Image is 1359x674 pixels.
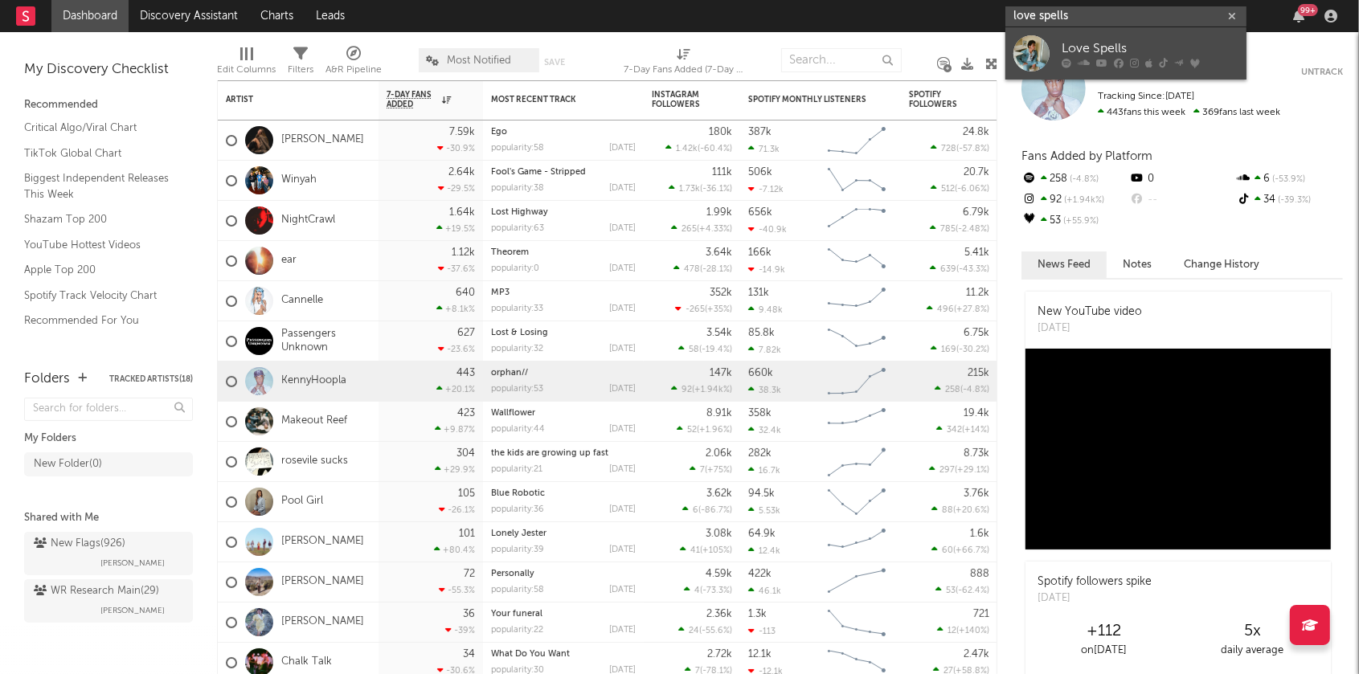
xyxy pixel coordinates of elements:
div: ( ) [684,585,732,595]
a: TikTok Global Chart [24,145,177,162]
div: 3.62k [706,488,732,499]
div: popularity: 58 [491,144,544,153]
div: 1.12k [452,247,475,258]
div: [DATE] [609,184,636,193]
div: Edit Columns [217,40,276,87]
div: 24.8k [963,127,989,137]
div: [DATE] [609,264,636,273]
div: 101 [459,529,475,539]
div: Lonely Jester [491,529,636,538]
span: -86.7 % [701,506,730,515]
div: Blue Robotic [491,489,636,498]
span: 369 fans last week [1098,108,1280,117]
span: 639 [940,265,956,274]
div: ( ) [675,304,732,314]
a: Shazam Top 200 [24,210,177,228]
div: 282k [748,448,772,459]
div: -29.5 % [438,183,475,194]
span: Tracking Since: [DATE] [1098,92,1194,101]
div: ( ) [936,424,989,435]
div: 180k [709,127,732,137]
a: Winyah [281,174,317,187]
span: -6.06 % [957,185,987,194]
svg: Chart title [821,241,893,281]
div: +112 [1029,622,1178,641]
div: 46.1k [748,586,781,596]
div: 304 [456,448,475,459]
span: +1.94k % [1062,196,1104,205]
div: 6 [1236,169,1343,190]
div: Edit Columns [217,60,276,80]
a: Recommended For You [24,312,177,329]
span: -28.1 % [702,265,730,274]
div: -39 % [445,625,475,635]
div: -30.9 % [437,143,475,153]
button: Untrack [1301,64,1343,80]
div: 2.06k [706,448,732,459]
span: 6 [693,506,698,515]
div: [DATE] [609,465,636,474]
div: Love Spells [1062,39,1238,58]
div: 19.4k [964,408,989,419]
span: -53.9 % [1271,175,1306,184]
div: popularity: 21 [491,465,542,474]
div: ( ) [673,263,732,274]
svg: Chart title [821,562,893,603]
div: ( ) [671,223,732,234]
div: 38.3k [748,385,781,395]
span: 265 [682,225,697,234]
div: Your funeral [491,610,636,619]
div: 94.5k [748,488,775,499]
div: -- [1128,190,1235,210]
div: 2.64k [448,167,475,178]
span: +14 % [964,426,987,435]
a: orphan// [491,369,528,378]
span: -39.3 % [1276,196,1312,205]
div: popularity: 0 [491,264,539,273]
span: 58 [689,345,699,354]
span: +35 % [707,305,730,314]
div: 423 [457,408,475,419]
a: Blue Robotic [491,489,545,498]
div: 7-Day Fans Added (7-Day Fans Added) [624,40,744,87]
div: +19.5 % [436,223,475,234]
div: ( ) [931,344,989,354]
div: 1.99k [706,207,732,218]
span: 52 [687,426,697,435]
div: 258 [1021,169,1128,190]
a: Personally [491,570,534,578]
span: 169 [941,345,956,354]
span: -265 [686,305,705,314]
a: Apple Top 200 [24,261,177,279]
div: Lost Highway [491,208,636,217]
div: 64.9k [748,529,776,539]
div: [DATE] [609,425,636,434]
div: 888 [970,569,989,579]
a: Cannelle [281,294,323,308]
div: Artist [226,95,346,104]
div: 7.82k [748,345,781,355]
a: Lost Highway [491,208,548,217]
svg: Chart title [821,201,893,241]
div: 506k [748,167,772,178]
div: 1.64k [449,207,475,218]
a: Biggest Independent Releases This Week [24,170,177,202]
div: ( ) [927,304,989,314]
div: ( ) [935,585,989,595]
a: YouTube Hottest Videos [24,236,177,254]
span: +55.9 % [1061,217,1099,226]
span: +1.94k % [694,386,730,394]
button: 99+ [1293,10,1304,22]
div: 34 [1236,190,1343,210]
span: 53 [946,586,956,595]
div: 721 [973,609,989,619]
span: -2.48 % [958,225,987,234]
div: Instagram Followers [652,90,708,109]
div: 3.64k [706,247,732,258]
a: rosevile sucks [281,455,348,468]
div: My Discovery Checklist [24,60,193,80]
div: 92 [1021,190,1128,210]
div: 5.53k [748,505,780,516]
div: popularity: 32 [491,345,543,353]
div: 352k [710,288,732,298]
